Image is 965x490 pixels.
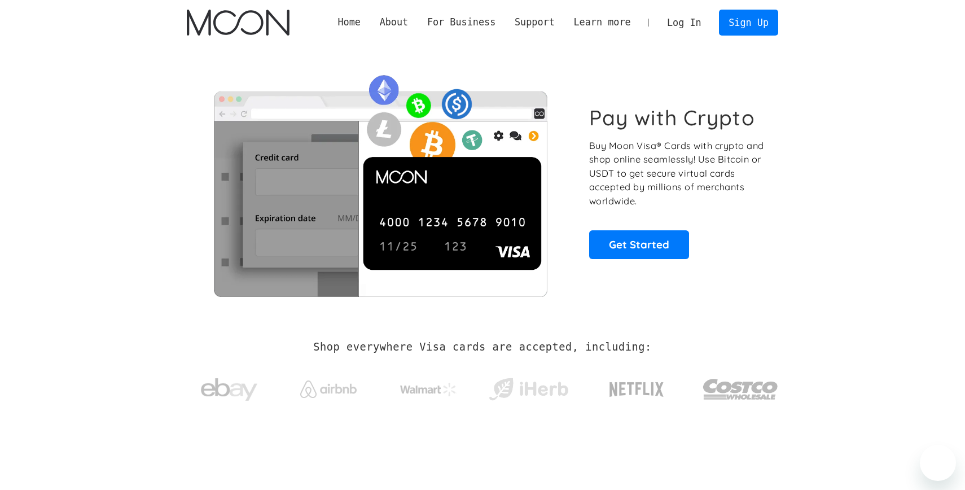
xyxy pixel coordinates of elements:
img: ebay [201,372,257,408]
div: For Business [427,15,495,29]
img: Airbnb [300,380,357,398]
div: About [370,15,418,29]
a: iHerb [486,364,571,410]
img: Walmart [400,383,457,396]
h1: Pay with Crypto [589,105,755,130]
img: iHerb [486,375,571,404]
a: Costco [703,357,778,416]
img: Netflix [608,375,665,404]
h2: Shop everywhere Visa cards are accepted, including: [313,341,651,353]
a: Home [328,15,370,29]
div: Support [515,15,555,29]
a: Get Started [589,230,689,259]
img: Moon Logo [187,10,289,36]
iframe: Button to launch messaging window [920,445,956,481]
div: About [380,15,409,29]
div: Learn more [573,15,630,29]
a: Log In [657,10,710,35]
a: home [187,10,289,36]
p: Buy Moon Visa® Cards with crypto and shop online seamlessly! Use Bitcoin or USDT to get secure vi... [589,139,766,208]
div: For Business [418,15,505,29]
a: ebay [187,361,271,413]
div: Support [505,15,564,29]
img: Moon Cards let you spend your crypto anywhere Visa is accepted. [187,67,573,296]
a: Airbnb [287,369,371,404]
a: Netflix [586,364,687,409]
img: Costco [703,368,778,410]
a: Walmart [387,371,471,402]
div: Learn more [564,15,641,29]
a: Sign Up [719,10,778,35]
